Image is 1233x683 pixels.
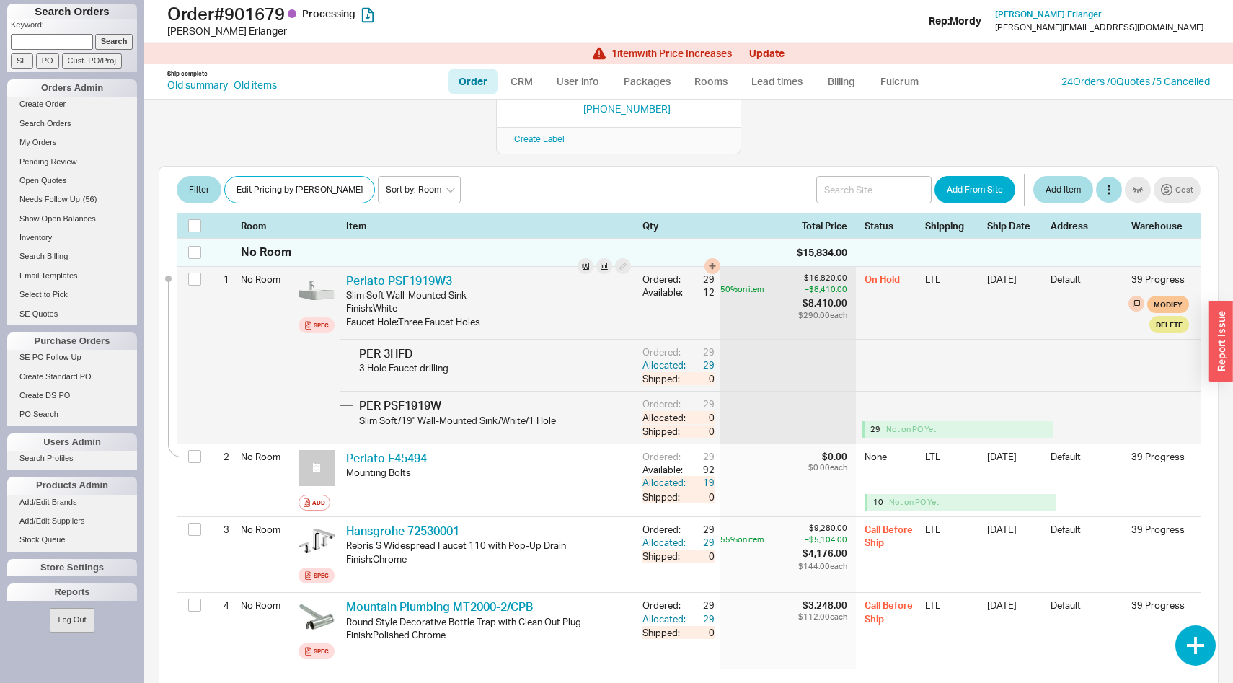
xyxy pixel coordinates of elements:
div: 39 Progress [1131,273,1189,286]
span: Modify [1154,299,1183,310]
span: ( 56 ) [83,195,97,203]
h1: Order # 901679 [167,4,620,24]
div: 55 % on item [720,534,795,545]
div: – $5,104.00 [798,534,847,545]
div: Spec [314,645,329,657]
div: 1 [211,267,229,291]
a: Old items [234,78,277,92]
div: Rep: Mordy [929,14,981,28]
a: Inventory [7,230,137,245]
span: Needs Follow Up [19,195,80,203]
div: Address [1051,219,1123,232]
span: Add Item [1046,181,1081,198]
div: Orders Admin [7,79,137,97]
div: Add [312,497,325,508]
a: Packages [613,69,681,94]
div: 0 [689,490,715,503]
a: Order [448,69,498,94]
a: Create Order [7,97,137,112]
div: $8,410.00 [798,296,847,309]
div: Shipping [925,219,978,232]
div: Available: [642,463,689,476]
div: $0.00 [808,450,847,463]
div: [DATE] [987,450,1042,473]
a: Search Orders [7,116,137,131]
button: Allocated:29 [642,536,715,549]
div: 92 [700,463,715,476]
div: Allocated: [642,476,689,489]
div: Round Style Decorative Bottle Trap with Clean Out Plug [346,615,631,628]
div: Finish : Chrome [346,552,631,565]
a: Add/Edit Brands [7,495,137,510]
span: Edit Pricing by [PERSON_NAME] [237,181,363,198]
div: Ordered: [642,523,689,536]
a: Lead times [741,69,813,94]
button: Allocated:29 [642,612,715,625]
button: Filter [177,176,221,203]
div: Allocated: [642,358,689,371]
img: file_mb28og [299,273,335,309]
div: Status [865,219,916,232]
div: $16,820.00 [798,273,847,283]
img: mt2000-2_zmrour [299,599,335,635]
div: [DATE] [987,599,1042,625]
div: Rebris S Widespread Faucet 110 with Pop-Up Drain [346,539,631,552]
div: Store Settings [7,559,137,576]
div: 29 [689,358,715,371]
div: Allocated: [642,536,689,549]
div: Shipped: [642,626,689,639]
input: SE [11,53,33,69]
a: My Orders [7,135,137,150]
a: Create DS PO [7,388,137,403]
div: LTL [925,450,978,473]
img: no_photo [299,450,335,486]
div: LTL [925,523,978,549]
a: Billing [816,69,867,94]
div: $144.00 each [798,562,847,570]
div: Ordered: [642,345,689,358]
div: 29 [689,397,715,410]
div: Ship complete [167,70,208,78]
div: [DATE] [987,273,1042,296]
div: Reports [7,583,137,601]
div: Default [1051,273,1123,296]
div: Default [1051,523,1123,549]
div: $9,280.00 [798,523,847,534]
div: Slim Soft/19" Wall-Mounted Sink/White/1 Hole [359,414,637,427]
a: Show Open Balances [7,211,137,226]
div: 0 [689,425,715,438]
div: Room [241,219,293,232]
button: Edit Pricing by [PERSON_NAME] [224,176,375,203]
div: 29 [689,536,715,549]
div: Shipped: [642,372,689,385]
div: Item [346,219,637,232]
div: Warehouse [1131,219,1189,232]
a: User info [546,69,610,94]
div: No Room [241,593,293,617]
div: Call Before Ship [865,523,916,549]
div: 0 [689,372,715,385]
span: Add From Site [947,181,1003,198]
span: 1 item with Price Increases [611,48,732,59]
div: Not on PO Yet [889,497,954,508]
div: Shipped: [642,490,689,503]
p: Keyword: [11,19,137,34]
div: LTL [925,273,978,296]
a: Select to Pick [7,287,137,302]
span: Processing [302,7,355,19]
div: [PERSON_NAME] Erlanger [167,24,620,38]
div: No Room [241,444,293,469]
div: Default [1051,599,1123,625]
div: 2 [211,444,229,469]
span: Pending Review [19,157,77,166]
a: Create Standard PO [7,369,137,384]
div: Allocated: [642,612,689,625]
a: Create Label [514,133,565,144]
a: Search Billing [7,249,137,264]
div: 29 [689,273,715,286]
a: Email Templates [7,268,137,283]
div: 29 [689,599,715,612]
div: 19 [689,476,715,489]
a: Spec [299,317,335,333]
div: 12 [700,286,715,299]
